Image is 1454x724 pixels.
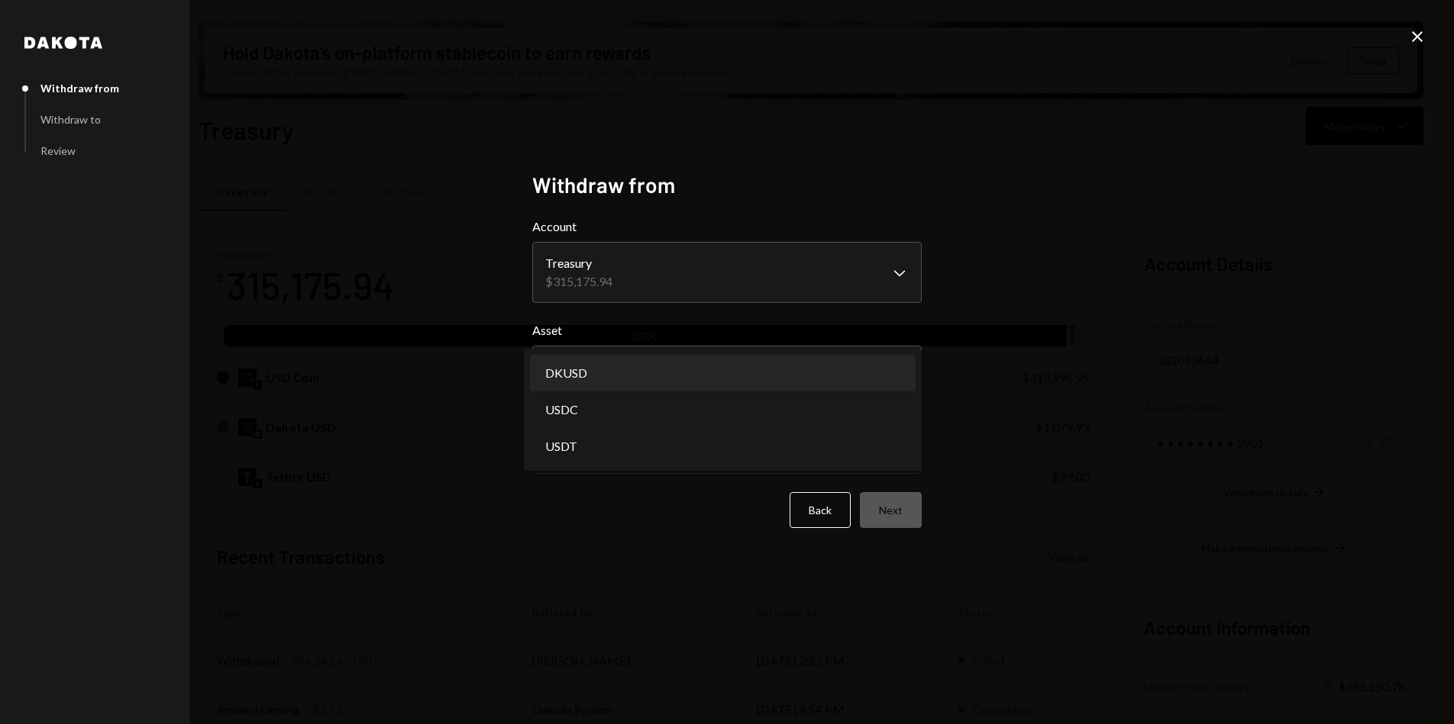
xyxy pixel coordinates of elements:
[532,346,922,388] button: Asset
[545,364,587,382] span: DKUSD
[790,492,851,528] button: Back
[40,113,101,126] div: Withdraw to
[40,144,76,157] div: Review
[532,217,922,236] label: Account
[532,321,922,339] label: Asset
[545,401,578,419] span: USDC
[532,170,922,200] h2: Withdraw from
[40,82,119,95] div: Withdraw from
[545,437,577,455] span: USDT
[532,242,922,303] button: Account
